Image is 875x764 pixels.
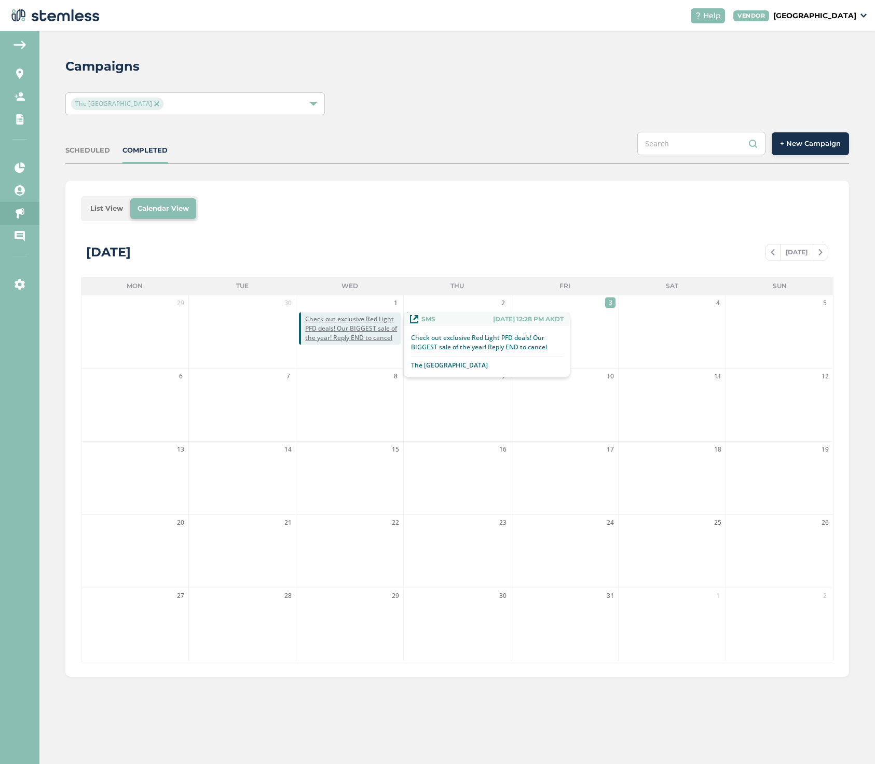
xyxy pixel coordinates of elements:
[498,517,508,528] span: 23
[820,517,830,528] span: 26
[122,145,168,156] div: COMPLETED
[175,591,186,601] span: 27
[390,591,401,601] span: 29
[771,249,775,255] img: icon-chevron-left-b8c47ebb.svg
[86,243,131,262] div: [DATE]
[605,517,616,528] span: 24
[411,333,563,352] p: Check out exclusive Red Light PFD deals! Our BIGGEST sale of the year! Reply END to cancel
[713,517,723,528] span: 25
[390,298,401,308] span: 1
[83,198,130,219] li: List View
[498,444,508,455] span: 16
[605,297,616,308] span: 3
[733,10,769,21] div: VENDOR
[154,101,159,106] img: icon-close-accent-8a337256.svg
[283,517,293,528] span: 21
[713,371,723,381] span: 11
[605,444,616,455] span: 17
[296,277,404,295] li: Wed
[511,277,619,295] li: Fri
[818,249,823,255] img: icon-chevron-right-bae969c5.svg
[390,444,401,455] span: 15
[619,277,726,295] li: Sat
[713,591,723,601] span: 1
[8,5,100,26] img: logo-dark-0685b13c.svg
[726,277,833,295] li: Sun
[820,591,830,601] span: 2
[130,198,196,219] li: Calendar View
[605,371,616,381] span: 10
[498,591,508,601] span: 30
[820,444,830,455] span: 19
[820,298,830,308] span: 5
[493,315,564,324] span: [DATE] 12:28 PM AKDT
[81,277,188,295] li: Mon
[713,298,723,308] span: 4
[283,371,293,381] span: 7
[71,98,163,110] span: The [GEOGRAPHIC_DATA]
[175,517,186,528] span: 20
[780,139,841,149] span: + New Campaign
[823,714,875,764] iframe: Chat Widget
[605,591,616,601] span: 31
[283,298,293,308] span: 30
[390,517,401,528] span: 22
[498,298,508,308] span: 2
[860,13,867,18] img: icon_down-arrow-small-66adaf34.svg
[283,444,293,455] span: 14
[283,591,293,601] span: 28
[411,361,488,370] p: The [GEOGRAPHIC_DATA]
[175,444,186,455] span: 13
[773,10,856,21] p: [GEOGRAPHIC_DATA]
[175,371,186,381] span: 6
[703,10,721,21] span: Help
[404,277,511,295] li: Thu
[637,132,765,155] input: Search
[820,371,830,381] span: 12
[305,315,401,343] span: Check out exclusive Red Light PFD deals! Our BIGGEST sale of the year! Reply END to cancel
[421,315,435,324] span: SMS
[695,12,701,19] img: icon-help-white-03924b79.svg
[188,277,296,295] li: Tue
[713,444,723,455] span: 18
[780,244,813,260] span: [DATE]
[175,298,186,308] span: 29
[65,145,110,156] div: SCHEDULED
[390,371,401,381] span: 8
[65,57,140,76] h2: Campaigns
[13,40,26,49] img: icon-arrow-back-accent-c549486e.svg
[772,132,849,155] button: + New Campaign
